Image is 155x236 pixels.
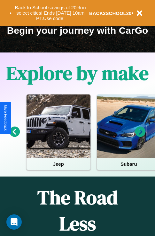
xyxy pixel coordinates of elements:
div: Give Feedback [3,105,8,131]
button: Back to School savings of 20% in select cities! Ends [DATE] 10am PT.Use code: [12,3,89,23]
h4: Jeep [27,158,90,170]
b: BACK2SCHOOL20 [89,10,132,16]
div: Open Intercom Messenger [6,214,22,230]
h1: Explore by make [6,60,149,86]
